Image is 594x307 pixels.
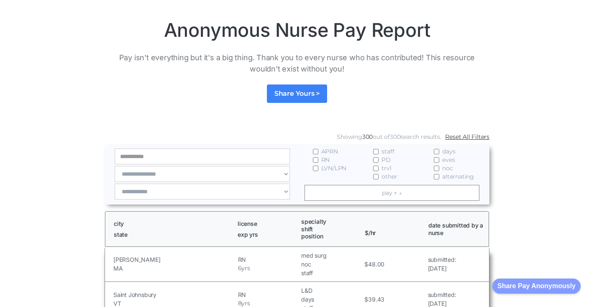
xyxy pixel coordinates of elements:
span: staff [381,147,394,156]
h5: MA [113,264,236,273]
input: eves [434,157,439,163]
h5: submitted: [428,255,456,264]
h5: L&D [301,286,362,295]
h5: 6 [238,264,242,273]
a: submitted:[DATE] [428,255,456,273]
input: RN [313,157,318,163]
h1: $/hr [365,222,421,236]
h1: specialty [301,218,357,225]
form: Email Form [105,130,489,205]
input: PD [373,157,379,163]
input: APRN [313,149,318,154]
span: LVN/LPN [321,164,347,172]
h1: exp yrs [238,231,294,238]
h5: 48.00 [368,260,384,269]
span: eves [442,156,455,164]
a: Reset All Filters [445,133,489,141]
h1: license [238,220,294,228]
span: alternating [442,172,474,181]
span: APRN [321,147,338,156]
h5: yrs [241,264,250,273]
input: alternating [434,174,439,179]
span: other [381,172,397,181]
input: other [373,174,379,179]
span: trvl [381,164,391,172]
span: 300 [362,133,373,141]
div: Showing out of search results. [337,133,441,141]
h5: [PERSON_NAME] [113,255,236,264]
h5: RN [238,290,299,299]
input: LVN/LPN [313,166,318,171]
h1: shift [301,225,357,233]
span: RN [321,156,330,164]
h5: RN [238,255,299,264]
span: noc [442,164,453,172]
h5: submitted: [428,290,456,299]
p: Pay isn't everything but it's a big thing. Thank you to every nurse who has contributed! This res... [105,52,489,74]
h1: Anonymous Nurse Pay Report [105,18,489,42]
h5: med surg [301,251,362,260]
input: days [434,149,439,154]
span: PD [381,156,391,164]
span: days [442,147,455,156]
h5: staff [301,269,362,277]
h5: $ [364,295,368,304]
button: Share Pay Anonymously [492,279,581,294]
h1: position [301,233,357,240]
h1: city [114,220,230,228]
input: staff [373,149,379,154]
h5: Saint Johnsbury [113,290,236,299]
h1: state [114,231,230,238]
a: pay ↑ ↓ [305,185,480,201]
h5: $ [364,260,368,269]
h1: date submitted by a nurse [428,222,484,236]
input: trvl [373,166,379,171]
h5: 39.43 [368,295,384,304]
a: Share Yours > [267,84,327,103]
h5: [DATE] [428,264,456,273]
h5: noc [301,260,362,269]
input: noc [434,166,439,171]
h5: days [301,295,362,304]
span: 300 [390,133,400,141]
